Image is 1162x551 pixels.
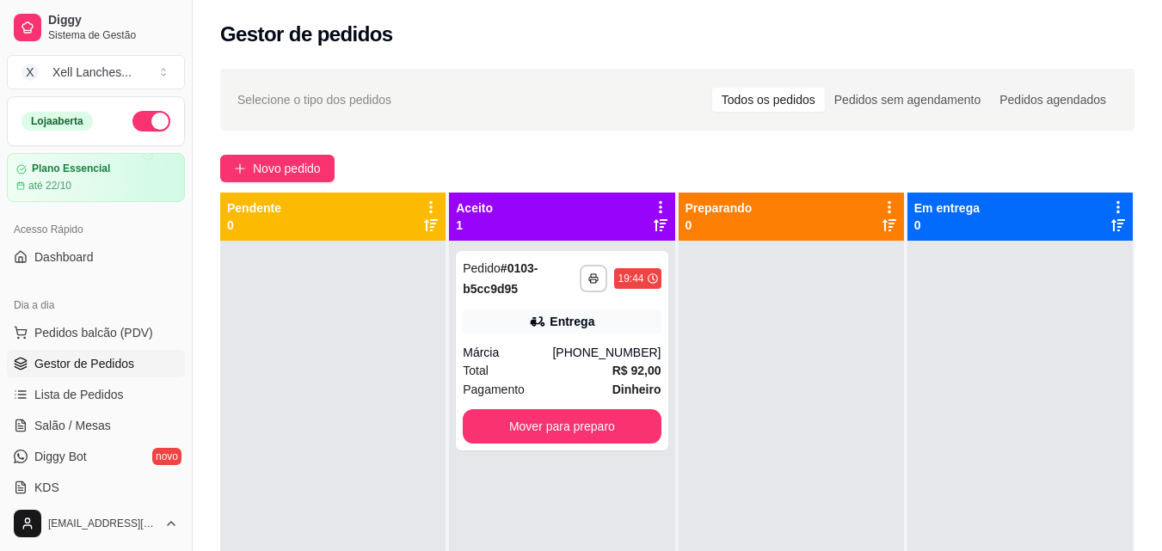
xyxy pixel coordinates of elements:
div: Márcia [463,344,552,361]
a: Dashboard [7,243,185,271]
a: DiggySistema de Gestão [7,7,185,48]
span: Diggy [48,13,178,28]
span: Gestor de Pedidos [34,355,134,372]
span: Pedido [463,261,501,275]
div: Pedidos agendados [990,88,1116,112]
article: Plano Essencial [32,162,110,175]
a: Diggy Botnovo [7,443,185,470]
span: KDS [34,479,59,496]
article: até 22/10 [28,179,71,193]
a: Salão / Mesas [7,412,185,439]
a: Gestor de Pedidos [7,350,185,377]
button: Novo pedido [220,155,335,182]
a: KDS [7,474,185,501]
span: Total [463,361,489,380]
button: Select a team [7,55,185,89]
p: Em entrega [914,199,980,217]
strong: R$ 92,00 [612,364,661,377]
p: Pendente [227,199,281,217]
p: Aceito [456,199,493,217]
span: Dashboard [34,248,94,266]
a: Lista de Pedidos [7,381,185,408]
p: Preparando [686,199,753,217]
div: Loja aberta [22,112,93,131]
p: 0 [686,217,753,234]
h2: Gestor de pedidos [220,21,393,48]
button: [EMAIL_ADDRESS][DOMAIN_NAME] [7,503,185,544]
div: Pedidos sem agendamento [825,88,990,112]
span: Sistema de Gestão [48,28,178,42]
button: Pedidos balcão (PDV) [7,319,185,346]
button: Alterar Status [132,111,170,132]
div: Entrega [550,313,594,330]
span: plus [234,162,246,174]
div: Todos os pedidos [712,88,825,112]
span: Diggy Bot [34,448,87,465]
strong: Dinheiro [612,383,661,396]
span: Selecione o tipo dos pedidos [237,90,391,109]
p: 0 [227,217,281,234]
strong: # 0103-b5cc9d95 [463,261,538,296]
span: Salão / Mesas [34,417,111,434]
span: Lista de Pedidos [34,386,124,403]
div: Xell Lanches ... [52,64,132,81]
a: Plano Essencialaté 22/10 [7,153,185,202]
span: [EMAIL_ADDRESS][DOMAIN_NAME] [48,517,157,530]
div: Dia a dia [7,291,185,319]
span: X [22,64,39,81]
div: 19:44 [618,272,643,285]
p: 1 [456,217,493,234]
span: Pedidos balcão (PDV) [34,324,153,341]
p: 0 [914,217,980,234]
div: Acesso Rápido [7,216,185,243]
span: Pagamento [463,380,525,399]
button: Mover para preparo [463,409,661,444]
div: [PHONE_NUMBER] [552,344,661,361]
span: Novo pedido [253,159,321,178]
